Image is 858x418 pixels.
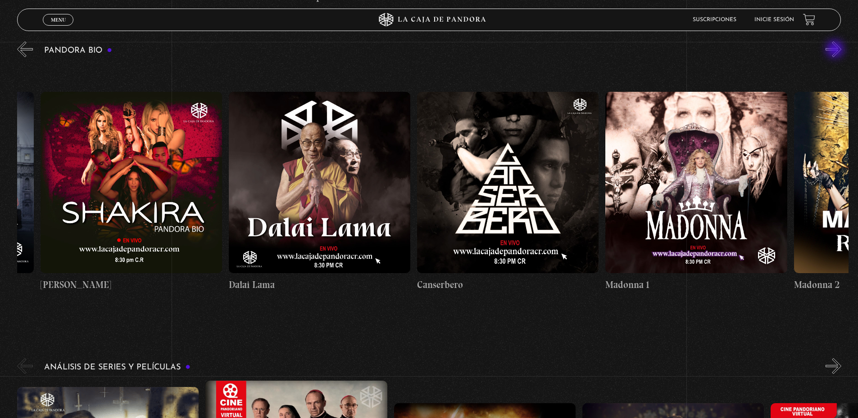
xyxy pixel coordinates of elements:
a: Dalai Lama [229,64,410,320]
h3: Análisis de series y películas [44,363,191,372]
button: Previous [17,358,33,374]
span: Cerrar [48,24,69,31]
a: View your shopping cart [803,13,815,26]
a: Suscripciones [693,17,736,22]
a: Inicie sesión [754,17,794,22]
h4: Canserbero [417,278,599,292]
h4: Madonna 1 [605,278,787,292]
button: Next [826,41,841,57]
a: [PERSON_NAME] [41,64,222,320]
a: Canserbero [417,64,599,320]
h3: Pandora Bio [44,46,112,55]
a: Madonna 1 [605,64,787,320]
button: Next [826,358,841,374]
span: Menu [51,17,66,22]
button: Previous [17,41,33,57]
h4: [PERSON_NAME] [41,278,222,292]
h4: Dalai Lama [229,278,410,292]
